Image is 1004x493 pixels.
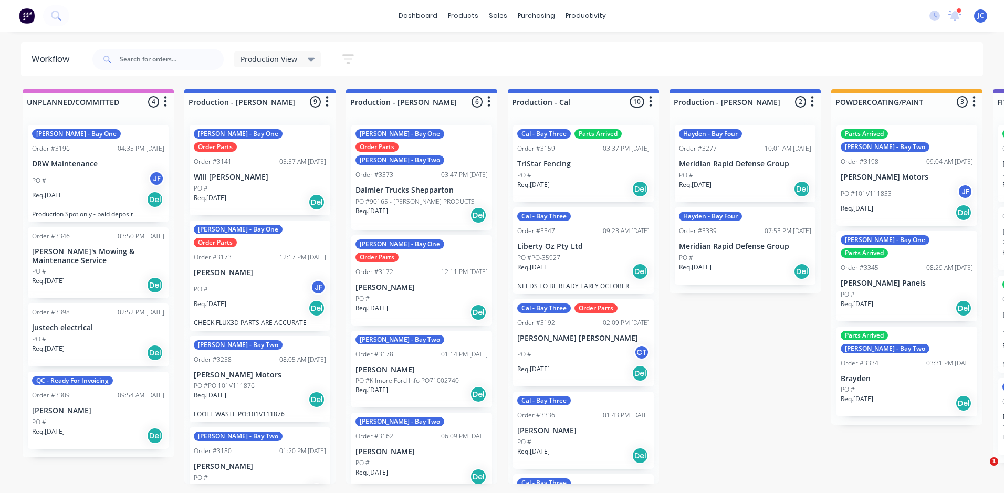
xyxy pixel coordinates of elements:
p: Brayden [841,374,973,383]
p: Req. [DATE] [841,204,873,213]
p: justech electrical [32,323,164,332]
div: Order #3141 [194,157,232,166]
div: Del [955,300,972,317]
div: 06:09 PM [DATE] [441,432,488,441]
p: [PERSON_NAME] [194,268,326,277]
div: Order #3373 [355,170,393,180]
div: [PERSON_NAME] - Bay One [841,235,929,245]
p: NEEDS TO BE READY EARLY OCTOBER [517,282,650,290]
div: 09:04 AM [DATE] [926,157,973,166]
div: Order #3339 [679,226,717,236]
p: PO # [841,385,855,394]
div: Cal - Bay Three [517,303,571,313]
div: Hayden - Bay Four [679,129,742,139]
p: Req. [DATE] [517,180,550,190]
div: Del [147,344,163,361]
div: [PERSON_NAME] - Bay TwoOrder #316206:09 PM [DATE][PERSON_NAME]PO #Req.[DATE]Del [351,413,492,490]
p: DRW Maintenance [32,160,164,169]
div: [PERSON_NAME] - Bay One [32,129,121,139]
p: Req. [DATE] [517,263,550,272]
div: Cal - Bay ThreeOrder #334709:23 AM [DATE]Liberty Oz Pty LtdPO #PO-35927Req.[DATE]DelNEEDS TO BE R... [513,207,654,294]
div: [PERSON_NAME] - Bay Two [841,142,929,152]
p: PO #90165 - [PERSON_NAME] PRODUCTS [355,197,475,206]
p: Req. [DATE] [841,299,873,309]
div: [PERSON_NAME] - Bay One [355,239,444,249]
div: [PERSON_NAME] - Bay One [355,129,444,139]
div: Del [147,191,163,208]
div: Workflow [32,53,75,66]
div: Order #3178 [355,350,393,359]
p: Meridian Rapid Defense Group [679,242,811,251]
p: [PERSON_NAME] [32,406,164,415]
div: purchasing [513,8,560,24]
p: PO # [194,184,208,193]
div: Cal - Bay ThreeOrder #333601:43 PM [DATE][PERSON_NAME]PO #Req.[DATE]Del [513,392,654,469]
div: [PERSON_NAME] - Bay Two [841,344,929,353]
div: [PERSON_NAME] - Bay OneOrder #319604:35 PM [DATE]DRW MaintenancePO #JFReq.[DATE]DelProduction Spo... [28,125,169,222]
p: Req. [DATE] [517,447,550,456]
div: Del [147,277,163,293]
p: Req. [DATE] [194,391,226,400]
div: 05:57 AM [DATE] [279,157,326,166]
div: Order #3277 [679,144,717,153]
div: Cal - Bay Three [517,212,571,221]
div: Del [632,263,649,280]
div: 10:01 AM [DATE] [765,144,811,153]
p: Meridian Rapid Defense Group [679,160,811,169]
p: PO # [32,267,46,276]
div: CT [634,344,650,360]
p: Req. [DATE] [679,180,712,190]
div: Del [308,300,325,317]
div: Order #3309 [32,391,70,400]
p: [PERSON_NAME] [194,462,326,471]
div: Cal - Bay ThreeOrder PartsOrder #319202:09 PM [DATE][PERSON_NAME] [PERSON_NAME]PO #CTReq.[DATE]Del [513,299,654,387]
div: 01:14 PM [DATE] [441,350,488,359]
div: Order Parts [355,253,399,262]
div: Cal - Bay Three [517,478,571,488]
div: Del [308,391,325,408]
p: Req. [DATE] [32,191,65,200]
div: 12:17 PM [DATE] [279,253,326,262]
div: Order #3336 [517,411,555,420]
p: PO #101V111833 [841,189,892,198]
div: Order #3198 [841,157,878,166]
p: [PERSON_NAME] Motors [194,371,326,380]
p: Req. [DATE] [32,427,65,436]
div: Del [632,365,649,382]
p: Liberty Oz Pty Ltd [517,242,650,251]
div: [PERSON_NAME] - Bay One [194,129,283,139]
p: Req. [DATE] [194,299,226,309]
div: Del [793,263,810,280]
p: [PERSON_NAME] [355,365,488,374]
div: [PERSON_NAME] - Bay OneOrder PartsOrder #317212:11 PM [DATE][PERSON_NAME]PO #Req.[DATE]Del [351,235,492,326]
div: Parts Arrived[PERSON_NAME] - Bay TwoOrder #319809:04 AM [DATE][PERSON_NAME] MotorsPO #101V111833J... [836,125,977,226]
div: 09:54 AM [DATE] [118,391,164,400]
p: [PERSON_NAME] [PERSON_NAME] [517,334,650,343]
p: PO # [32,334,46,344]
div: [PERSON_NAME] - Bay OneParts ArrivedOrder #334508:29 AM [DATE][PERSON_NAME] PanelsPO #Req.[DATE]Del [836,231,977,321]
div: Hayden - Bay Four [679,212,742,221]
div: [PERSON_NAME] - Bay Two [355,155,444,165]
div: Order #3162 [355,432,393,441]
div: Del [955,204,972,221]
div: Order Parts [574,303,618,313]
div: Order #3345 [841,263,878,272]
div: [PERSON_NAME] - Bay OneOrder PartsOrder #314105:57 AM [DATE]Will [PERSON_NAME]PO #Req.[DATE]Del [190,125,330,215]
div: Parts Arrived [841,129,888,139]
div: Parts Arrived [841,248,888,258]
p: Req. [DATE] [679,263,712,272]
p: PO # [194,285,208,294]
span: JC [978,11,984,20]
div: 04:35 PM [DATE] [118,144,164,153]
div: Cal - Bay Three [517,396,571,405]
div: [PERSON_NAME] - Bay Two [355,335,444,344]
div: JF [149,171,164,186]
p: PO # [355,458,370,468]
div: [PERSON_NAME] - Bay OneOrder Parts[PERSON_NAME] - Bay TwoOrder #337303:47 PM [DATE]Daimler Trucks... [351,125,492,230]
div: Order #3180 [194,446,232,456]
p: FOOTT WASTE PO:101V111876 [194,410,326,418]
div: 08:05 AM [DATE] [279,355,326,364]
p: [PERSON_NAME]'s Mowing & Maintenance Service [32,247,164,265]
p: PO # [679,253,693,263]
div: Del [470,304,487,321]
